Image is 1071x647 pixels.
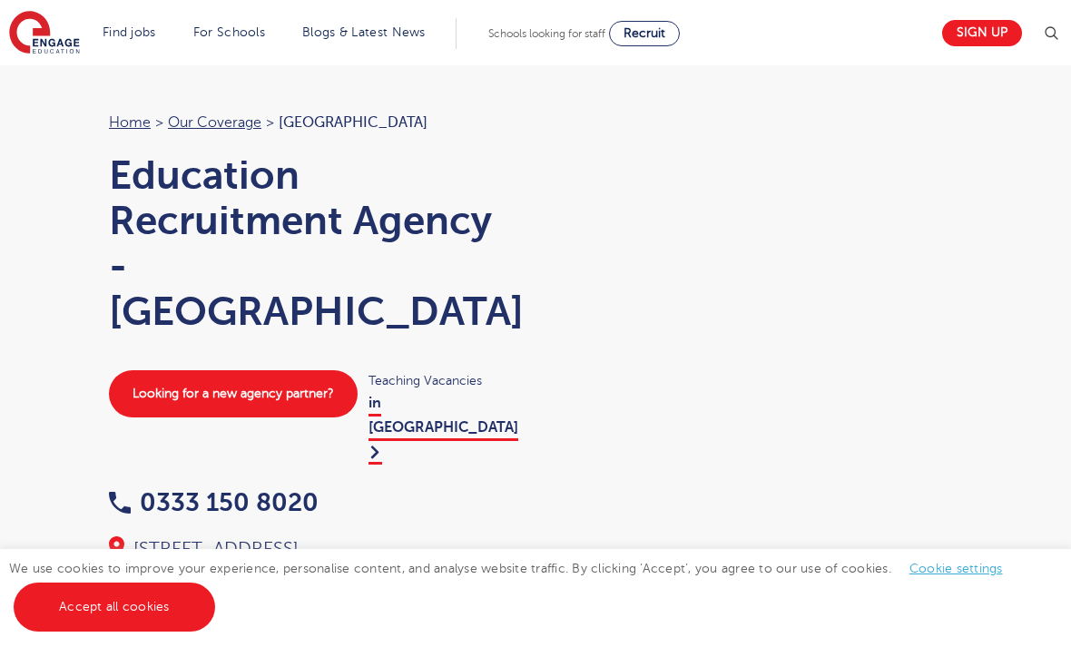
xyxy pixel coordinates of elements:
a: Cookie settings [909,562,1003,575]
div: [STREET_ADDRESS] [109,536,517,562]
a: in [GEOGRAPHIC_DATA] [368,395,518,465]
a: Home [109,114,151,131]
span: Schools looking for staff [488,27,605,40]
span: [GEOGRAPHIC_DATA] [279,114,427,131]
a: Find jobs [103,25,156,39]
span: Teaching Vacancies [368,370,517,391]
a: Blogs & Latest News [302,25,426,39]
a: Our coverage [168,114,261,131]
span: Recruit [624,26,665,40]
a: Accept all cookies [14,583,215,632]
span: > [155,114,163,131]
a: Recruit [609,21,680,46]
nav: breadcrumb [109,111,517,134]
h1: Education Recruitment Agency - [GEOGRAPHIC_DATA] [109,152,517,334]
a: 0333 150 8020 [109,488,319,516]
span: > [266,114,274,131]
span: We use cookies to improve your experience, personalise content, and analyse website traffic. By c... [9,562,1021,613]
img: Engage Education [9,11,80,56]
a: Sign up [942,20,1022,46]
a: Looking for a new agency partner? [109,370,358,417]
a: For Schools [193,25,265,39]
